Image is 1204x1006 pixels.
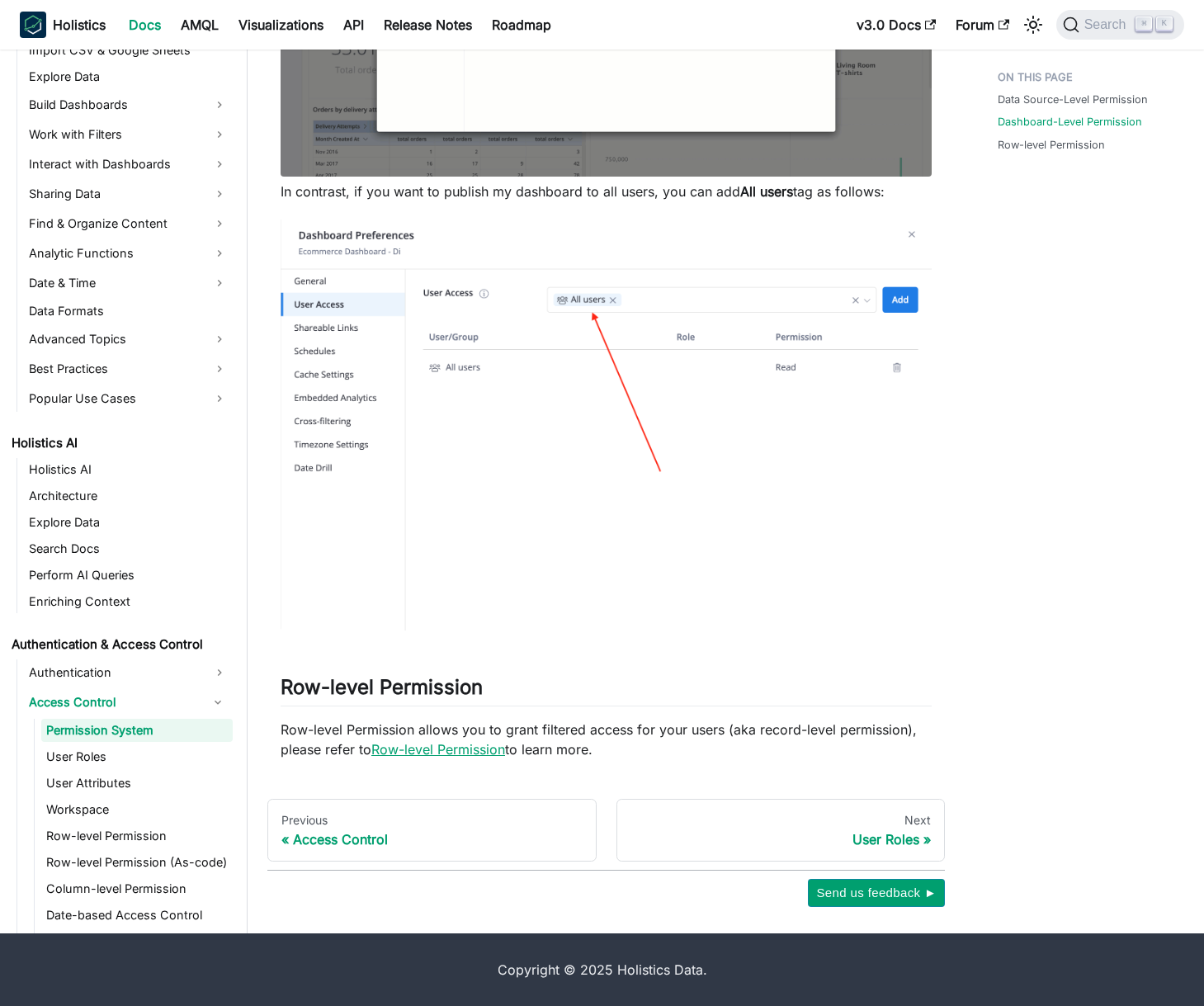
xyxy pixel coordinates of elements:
[24,484,233,508] a: Architecture
[281,720,932,759] p: Row-level Permission allows you to grant filtered access for your users (aka record-level permiss...
[41,877,233,900] a: Column-level Permission
[203,689,233,716] button: Collapse sidebar category 'Access Control'
[482,12,561,38] a: Roadmap
[24,121,233,148] a: Work with Filters
[20,12,46,38] img: Holistics
[171,12,229,38] a: AMQL
[24,65,233,88] a: Explore Data
[1020,12,1046,38] button: Switch between dark and light mode (currently light mode)
[630,831,932,848] div: User Roles
[119,12,171,38] a: Docs
[7,432,233,455] a: Holistics AI
[24,385,233,412] a: Popular Use Cases
[41,930,233,966] a: Restricted Access by IP Addresses (IP Whitelisting)
[1079,17,1136,32] span: Search
[41,745,233,768] a: User Roles
[281,675,932,706] h2: Row-level Permission
[267,799,597,862] a: PreviousAccess Control
[24,564,233,587] a: Perform AI Queries
[24,300,233,323] a: Data Formats
[333,12,374,38] a: API
[24,537,233,560] a: Search Docs
[24,511,233,534] a: Explore Data
[41,904,233,927] a: Date-based Access Control
[7,633,233,656] a: Authentication & Access Control
[24,181,233,207] a: Sharing Data
[24,151,233,177] a: Interact with Dashboards
[847,12,946,38] a: v3.0 Docs
[78,960,1127,980] div: Copyright © 2025 Holistics Data.
[816,882,937,904] span: Send us feedback ►
[740,183,793,200] strong: All users
[24,326,233,352] a: Advanced Topics
[24,458,233,481] a: Holistics AI
[20,12,106,38] a: HolisticsHolistics
[1056,10,1184,40] button: Search (Command+K)
[24,39,233,62] a: Import CSV & Google Sheets
[371,741,505,758] a: Row-level Permission
[41,719,233,742] a: Permission System
[41,824,233,848] a: Row-level Permission
[1156,17,1173,31] kbd: K
[24,92,233,118] a: Build Dashboards
[53,15,106,35] b: Holistics
[630,813,932,828] div: Next
[24,270,233,296] a: Date & Time
[24,689,203,716] a: Access Control
[998,92,1148,107] a: Data Source-Level Permission
[24,356,233,382] a: Best Practices
[267,799,945,862] nav: Docs pages
[281,218,932,631] img: Publish my dashboard to all users
[946,12,1019,38] a: Forum
[616,799,946,862] a: NextUser Roles
[808,879,945,907] button: Send us feedback ►
[41,851,233,874] a: Row-level Permission (As-code)
[998,137,1105,153] a: Row-level Permission
[229,12,333,38] a: Visualizations
[24,659,233,686] a: Authentication
[24,210,233,237] a: Find & Organize Content
[374,12,482,38] a: Release Notes
[281,182,932,201] p: In contrast, if you want to publish my dashboard to all users, you can add tag as follows:
[24,240,233,267] a: Analytic Functions
[41,798,233,821] a: Workspace
[281,831,583,848] div: Access Control
[998,114,1142,130] a: Dashboard-Level Permission
[24,590,233,613] a: Enriching Context
[41,772,233,795] a: User Attributes
[281,813,583,828] div: Previous
[1136,17,1152,31] kbd: ⌘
